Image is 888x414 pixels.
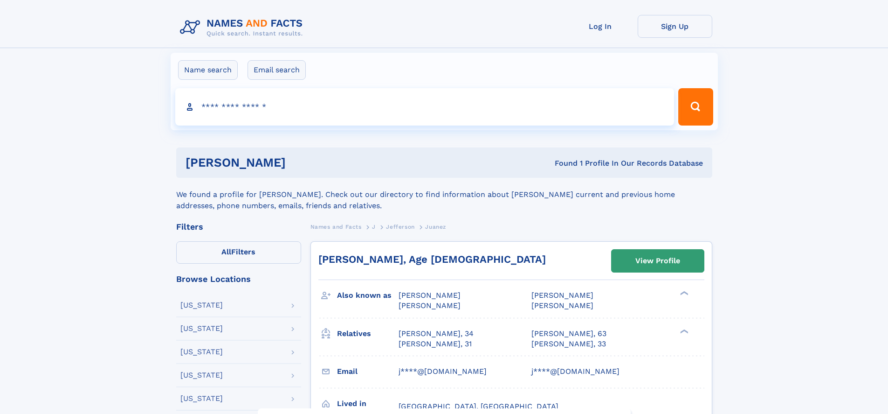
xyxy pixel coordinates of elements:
[337,288,399,303] h3: Also known as
[678,290,689,296] div: ❯
[372,224,376,230] span: J
[399,301,461,310] span: [PERSON_NAME]
[178,60,238,80] label: Name search
[399,402,558,411] span: [GEOGRAPHIC_DATA], [GEOGRAPHIC_DATA]
[420,158,703,168] div: Found 1 Profile In Our Records Database
[176,275,301,283] div: Browse Locations
[176,15,310,40] img: Logo Names and Facts
[386,224,414,230] span: Jefferson
[531,291,593,300] span: [PERSON_NAME]
[531,329,606,339] a: [PERSON_NAME], 63
[635,250,680,272] div: View Profile
[180,348,223,356] div: [US_STATE]
[337,364,399,379] h3: Email
[638,15,712,38] a: Sign Up
[176,223,301,231] div: Filters
[310,221,362,232] a: Names and Facts
[563,15,638,38] a: Log In
[531,339,606,349] a: [PERSON_NAME], 33
[372,221,376,232] a: J
[425,224,446,230] span: Juanez
[186,157,420,168] h1: [PERSON_NAME]
[399,339,472,349] a: [PERSON_NAME], 31
[386,221,414,232] a: Jefferson
[180,372,223,379] div: [US_STATE]
[612,250,704,272] a: View Profile
[176,241,301,264] label: Filters
[337,326,399,342] h3: Relatives
[678,328,689,334] div: ❯
[318,253,546,265] a: [PERSON_NAME], Age [DEMOGRAPHIC_DATA]
[221,247,231,256] span: All
[180,302,223,309] div: [US_STATE]
[531,301,593,310] span: [PERSON_NAME]
[248,60,306,80] label: Email search
[175,88,675,126] input: search input
[180,325,223,332] div: [US_STATE]
[180,395,223,402] div: [US_STATE]
[176,178,712,211] div: We found a profile for [PERSON_NAME]. Check out our directory to find information about [PERSON_N...
[399,329,474,339] a: [PERSON_NAME], 34
[337,396,399,412] h3: Lived in
[678,88,713,126] button: Search Button
[399,291,461,300] span: [PERSON_NAME]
